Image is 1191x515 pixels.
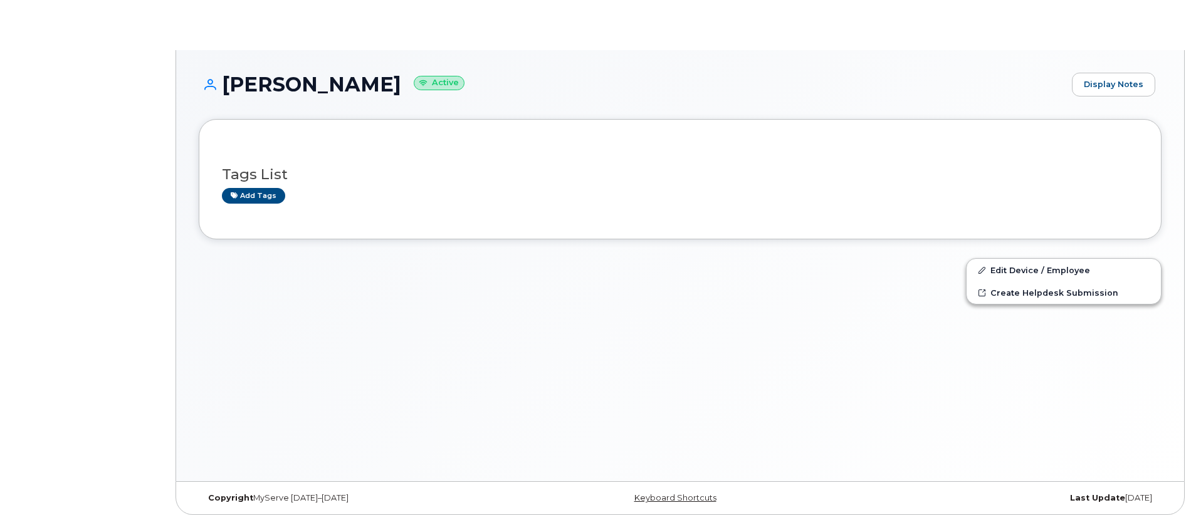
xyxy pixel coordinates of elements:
[841,493,1162,503] div: [DATE]
[222,167,1138,182] h3: Tags List
[967,259,1161,281] a: Edit Device / Employee
[414,76,464,90] small: Active
[199,73,1066,95] h1: [PERSON_NAME]
[208,493,253,502] strong: Copyright
[199,493,520,503] div: MyServe [DATE]–[DATE]
[222,188,285,204] a: Add tags
[1072,73,1155,96] a: Display Notes
[1070,493,1125,502] strong: Last Update
[634,493,716,502] a: Keyboard Shortcuts
[967,281,1161,304] a: Create Helpdesk Submission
